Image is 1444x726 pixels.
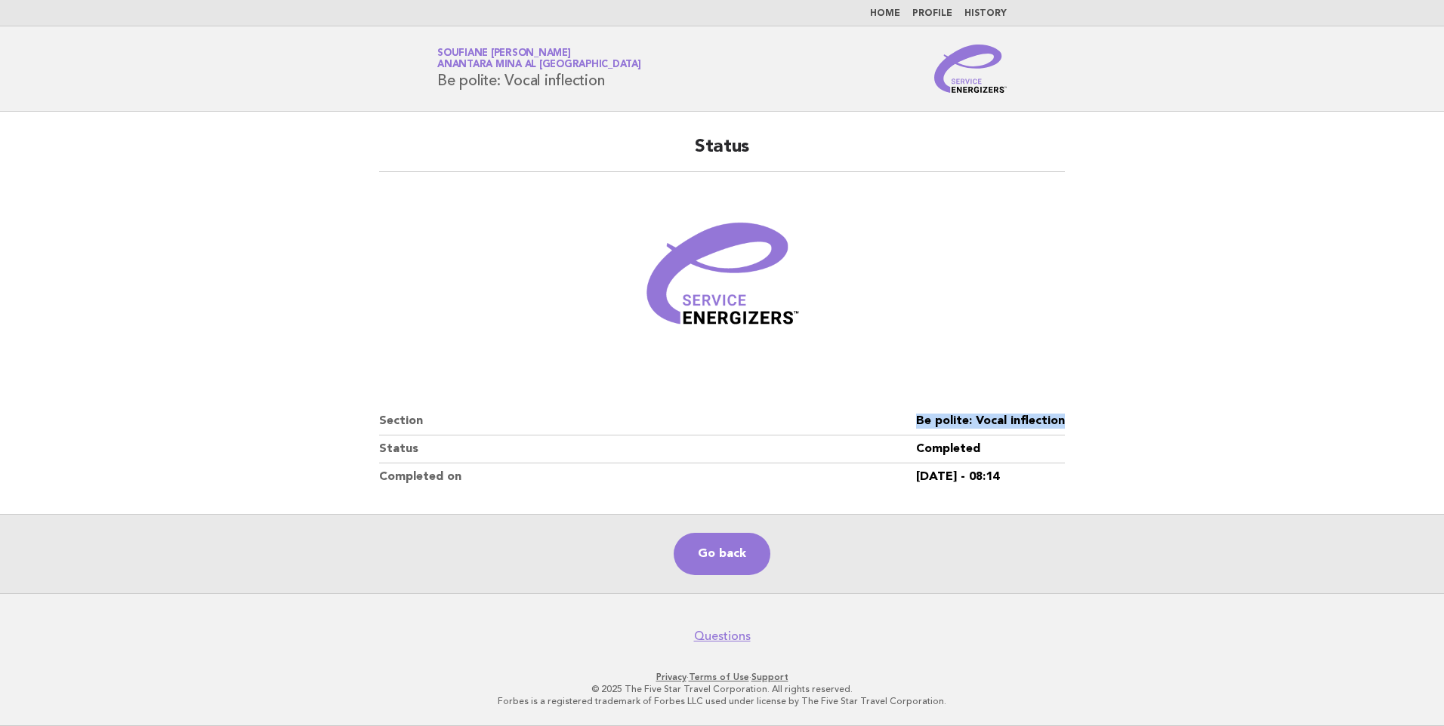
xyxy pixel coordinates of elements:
p: · · [260,671,1184,683]
a: Profile [912,9,952,18]
dt: Completed on [379,463,916,491]
a: Privacy [656,672,687,682]
span: Anantara Mina al [GEOGRAPHIC_DATA] [437,60,641,70]
a: Home [870,9,900,18]
h2: Status [379,135,1065,172]
p: Forbes is a registered trademark of Forbes LLC used under license by The Five Star Travel Corpora... [260,695,1184,707]
a: Go back [674,533,770,575]
a: Questions [694,629,751,644]
img: Service Energizers [934,45,1007,93]
a: Terms of Use [689,672,749,682]
a: Support [751,672,788,682]
img: Verified [631,190,813,371]
a: Soufiane [PERSON_NAME]Anantara Mina al [GEOGRAPHIC_DATA] [437,48,641,69]
dt: Status [379,435,916,463]
h1: Be polite: Vocal inflection [437,49,641,88]
dd: Be polite: Vocal inflection [916,408,1065,435]
dd: Completed [916,435,1065,463]
a: History [964,9,1007,18]
dt: Section [379,408,916,435]
p: © 2025 The Five Star Travel Corporation. All rights reserved. [260,683,1184,695]
dd: [DATE] - 08:14 [916,463,1065,491]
